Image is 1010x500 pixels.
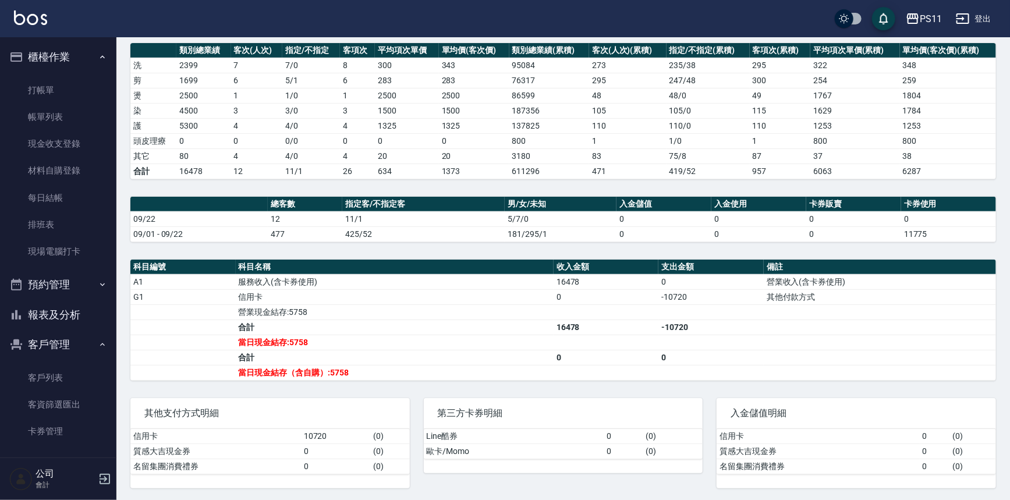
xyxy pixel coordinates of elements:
[589,58,667,73] td: 273
[301,429,371,444] td: 10720
[236,304,554,320] td: 營業現金結存:5758
[340,58,375,73] td: 8
[900,148,996,164] td: 38
[764,274,996,289] td: 營業收入(含卡券使用)
[667,73,750,88] td: 247 / 48
[589,148,667,164] td: 83
[130,73,176,88] td: 剪
[130,43,996,179] table: a dense table
[176,133,231,148] td: 0
[810,118,900,133] td: 1253
[900,164,996,179] td: 6287
[920,12,942,26] div: PS11
[920,444,949,459] td: 0
[176,43,231,58] th: 類別總業績
[268,211,342,226] td: 12
[717,459,919,474] td: 名留集團消費禮券
[130,103,176,118] td: 染
[604,444,643,459] td: 0
[340,88,375,103] td: 1
[616,211,711,226] td: 0
[949,459,996,474] td: ( 0 )
[282,58,340,73] td: 7 / 0
[14,10,47,25] img: Logo
[231,103,282,118] td: 3
[5,130,112,157] a: 現金收支登錄
[810,148,900,164] td: 37
[231,118,282,133] td: 4
[658,320,764,335] td: -10720
[589,133,667,148] td: 1
[231,164,282,179] td: 12
[5,104,112,130] a: 帳單列表
[658,289,764,304] td: -10720
[509,43,589,58] th: 類別總業績(累積)
[130,211,268,226] td: 09/22
[554,350,659,365] td: 0
[36,480,95,490] p: 會計
[5,185,112,211] a: 每日結帳
[667,58,750,73] td: 235 / 38
[872,7,895,30] button: save
[806,197,901,212] th: 卡券販賣
[268,197,342,212] th: 總客數
[130,289,236,304] td: G1
[920,459,949,474] td: 0
[130,58,176,73] td: 洗
[589,88,667,103] td: 48
[5,300,112,330] button: 報表及分析
[130,148,176,164] td: 其它
[509,103,589,118] td: 187356
[604,429,643,444] td: 0
[236,289,554,304] td: 信用卡
[282,88,340,103] td: 1 / 0
[424,429,703,459] table: a dense table
[130,88,176,103] td: 燙
[667,103,750,118] td: 105 / 0
[900,58,996,73] td: 348
[282,73,340,88] td: 5 / 1
[509,73,589,88] td: 76317
[130,226,268,242] td: 09/01 - 09/22
[901,197,996,212] th: 卡券使用
[9,467,33,491] img: Person
[439,148,509,164] td: 20
[750,58,811,73] td: 295
[750,73,811,88] td: 300
[439,73,509,88] td: 283
[810,133,900,148] td: 800
[750,164,811,179] td: 957
[643,444,703,459] td: ( 0 )
[439,43,509,58] th: 單均價(客次價)
[509,58,589,73] td: 95084
[658,274,764,289] td: 0
[509,164,589,179] td: 611296
[951,8,996,30] button: 登出
[130,459,301,474] td: 名留集團消費禮券
[231,148,282,164] td: 4
[375,43,438,58] th: 平均項次單價
[176,118,231,133] td: 5300
[810,73,900,88] td: 254
[667,88,750,103] td: 48 / 0
[340,118,375,133] td: 4
[176,148,231,164] td: 80
[340,133,375,148] td: 0
[424,429,604,444] td: Line酷券
[667,148,750,164] td: 75 / 8
[375,73,438,88] td: 283
[810,164,900,179] td: 6063
[301,459,371,474] td: 0
[176,73,231,88] td: 1699
[231,133,282,148] td: 0
[810,43,900,58] th: 平均項次單價(累積)
[554,274,659,289] td: 16478
[901,7,947,31] button: PS11
[282,118,340,133] td: 4 / 0
[658,260,764,275] th: 支出金額
[717,429,919,444] td: 信用卡
[424,444,604,459] td: 歐卡/Momo
[5,157,112,184] a: 材料自購登錄
[342,226,505,242] td: 425/52
[810,88,900,103] td: 1767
